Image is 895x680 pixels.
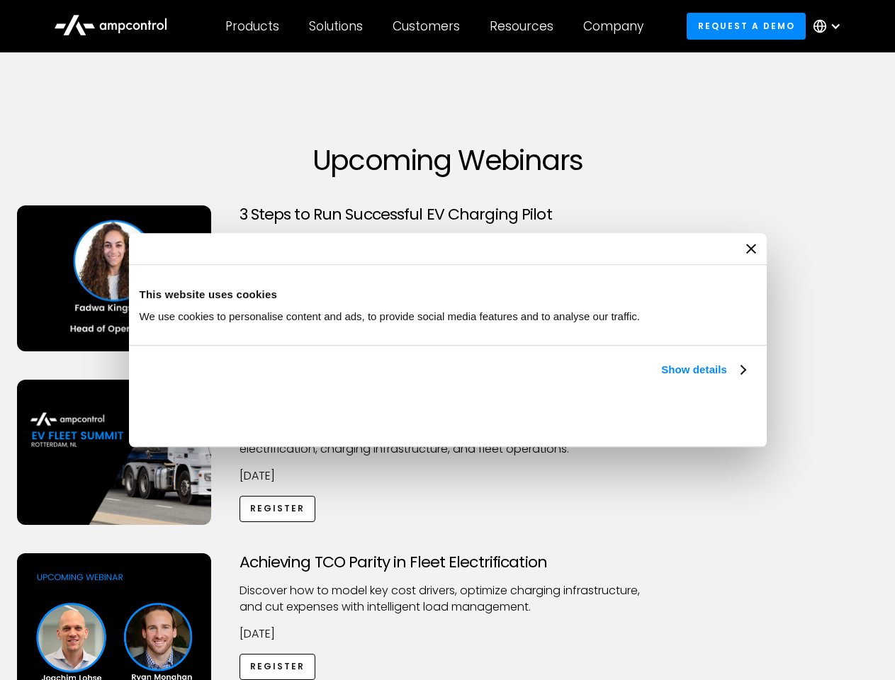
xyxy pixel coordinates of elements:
[661,361,745,378] a: Show details
[240,468,656,484] p: [DATE]
[240,654,316,680] a: Register
[240,496,316,522] a: Register
[140,286,756,303] div: This website uses cookies
[309,18,363,34] div: Solutions
[240,553,656,572] h3: Achieving TCO Parity in Fleet Electrification
[240,626,656,642] p: [DATE]
[393,18,460,34] div: Customers
[746,244,756,254] button: Close banner
[240,205,656,224] h3: 3 Steps to Run Successful EV Charging Pilot
[140,310,641,322] span: We use cookies to personalise content and ads, to provide social media features and to analyse ou...
[583,18,643,34] div: Company
[17,143,879,177] h1: Upcoming Webinars
[490,18,553,34] div: Resources
[547,395,750,436] button: Okay
[240,583,656,615] p: Discover how to model key cost drivers, optimize charging infrastructure, and cut expenses with i...
[225,18,279,34] div: Products
[687,13,806,39] a: Request a demo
